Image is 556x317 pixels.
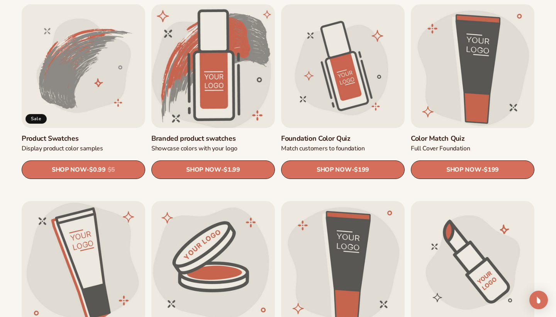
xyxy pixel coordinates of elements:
s: $5 [108,167,115,174]
span: $199 [354,167,369,174]
a: Foundation Color Quiz [281,134,405,143]
a: Color Match Quiz [411,134,534,143]
div: Open Intercom Messenger [529,291,548,309]
a: SHOP NOW- $199 [411,161,534,179]
span: $1.99 [224,167,240,174]
a: Product Swatches [22,134,145,143]
span: $199 [484,167,499,174]
span: SHOP NOW [52,166,86,174]
span: $0.99 [89,167,105,174]
span: SHOP NOW [446,166,481,174]
span: SHOP NOW [317,166,351,174]
a: SHOP NOW- $199 [281,161,405,179]
a: SHOP NOW- $0.99 $5 [22,161,145,179]
span: SHOP NOW [186,166,221,174]
a: Branded product swatches [151,134,275,143]
a: SHOP NOW- $1.99 [151,161,275,179]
